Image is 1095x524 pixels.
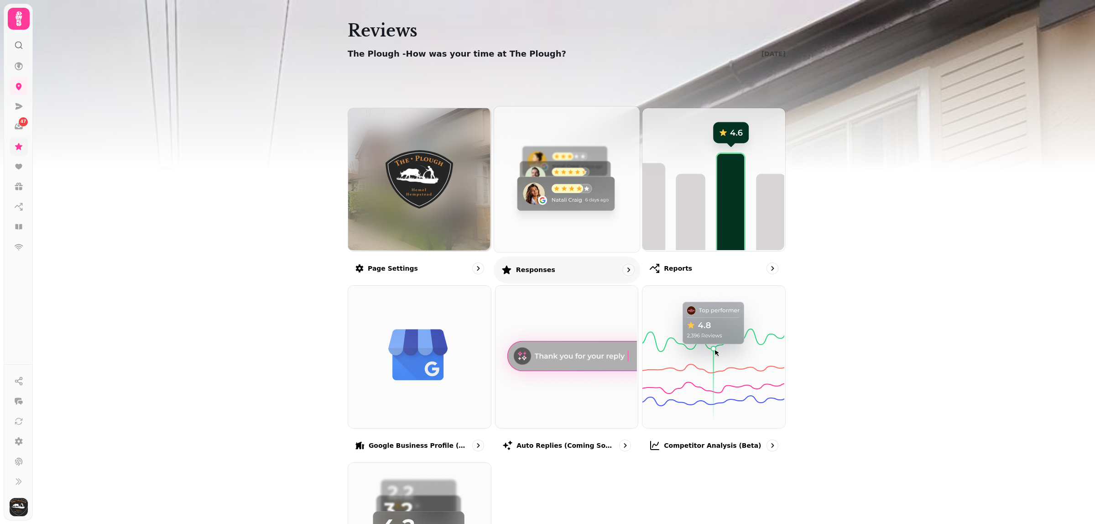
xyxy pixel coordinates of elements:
svg: go to [474,264,483,273]
p: Reports [664,264,692,273]
p: The Plough - How was your time at The Plough? [348,47,566,60]
svg: go to [474,441,483,450]
a: Google Business Profile (Beta)Google Business Profile (Beta) [348,285,491,459]
svg: go to [620,441,630,450]
a: Page settingsHow was your time at The Plough?Page settings [348,108,491,282]
a: 47 [10,117,28,136]
svg: go to [624,265,633,274]
img: Responses [493,105,638,251]
a: ReportsReports [642,108,786,282]
svg: go to [768,264,777,273]
img: Competitor analysis (Beta) [641,285,784,428]
p: [DATE] [761,49,786,58]
p: Responses [516,265,555,274]
p: Page settings [368,264,418,273]
a: Auto replies (Coming soon)Auto replies (Coming soon) [495,285,639,459]
img: User avatar [10,498,28,516]
p: Competitor analysis (Beta) [664,441,761,450]
p: Google Business Profile (Beta) [369,441,469,450]
p: Auto replies (Coming soon) [516,441,615,450]
a: ResponsesResponses [494,106,640,283]
span: 47 [21,119,26,125]
img: Reports [641,107,784,250]
svg: go to [768,441,777,450]
img: Google Business Profile (Beta) [347,285,490,428]
button: User avatar [8,498,30,516]
a: Competitor analysis (Beta)Competitor analysis (Beta) [642,285,786,459]
img: Auto replies (Coming soon) [495,285,637,428]
img: How was your time at The Plough? [366,150,473,209]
